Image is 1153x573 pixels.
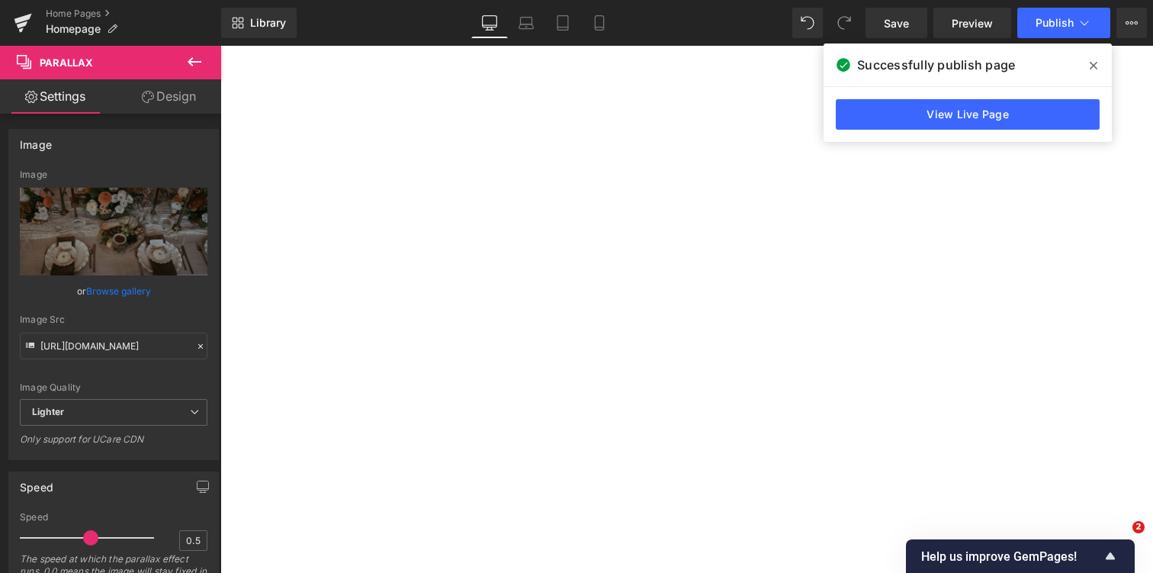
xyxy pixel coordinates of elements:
a: Preview [933,8,1011,38]
div: Image [20,130,52,151]
div: or [20,283,207,299]
div: Speed [20,512,207,523]
a: Desktop [471,8,508,38]
span: Preview [952,15,993,31]
span: Save [884,15,909,31]
span: Help us improve GemPages! [921,549,1101,564]
span: Publish [1036,17,1074,29]
span: Parallax [40,56,93,69]
div: Image Quality [20,382,207,393]
input: Link [20,333,207,359]
button: Show survey - Help us improve GemPages! [921,547,1119,565]
div: Image [20,169,207,180]
span: 2 [1132,521,1145,533]
a: Tablet [544,8,581,38]
span: Library [250,16,286,30]
button: Undo [792,8,823,38]
iframe: Intercom live chat [1101,521,1138,558]
a: New Library [221,8,297,38]
div: Only support for UCare CDN [20,433,207,456]
span: Homepage [46,23,101,35]
a: Browse gallery [86,278,151,304]
span: Successfully publish page [857,56,1015,74]
b: Lighter [32,406,64,417]
a: Laptop [508,8,544,38]
button: Redo [829,8,859,38]
button: Publish [1017,8,1110,38]
div: Speed [20,472,53,494]
a: Home Pages [46,8,221,20]
a: View Live Page [836,99,1100,130]
a: Mobile [581,8,618,38]
button: More [1116,8,1147,38]
a: Design [114,79,224,114]
div: Image Src [20,314,207,325]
